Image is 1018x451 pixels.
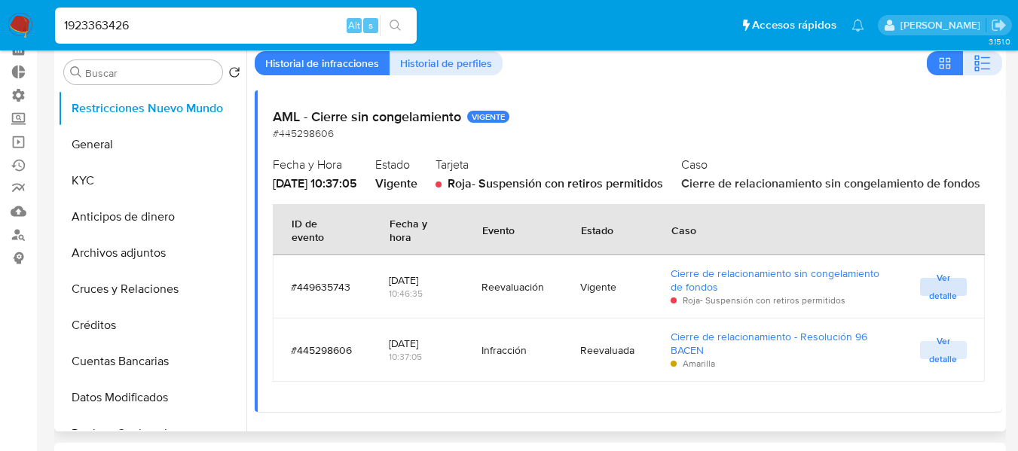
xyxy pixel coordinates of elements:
[58,199,246,235] button: Anticipos de dinero
[58,379,246,416] button: Datos Modificados
[991,17,1007,33] a: Salir
[752,17,836,33] span: Accesos rápidos
[58,235,246,271] button: Archivos adjuntos
[900,18,986,32] p: zoe.breuer@mercadolibre.com
[368,18,373,32] span: s
[58,307,246,343] button: Créditos
[58,163,246,199] button: KYC
[851,19,864,32] a: Notificaciones
[70,66,82,78] button: Buscar
[85,66,216,80] input: Buscar
[228,66,240,83] button: Volver al orden por defecto
[380,15,411,36] button: search-icon
[58,90,246,126] button: Restricciones Nuevo Mundo
[55,16,417,35] input: Buscar usuario o caso...
[989,35,1010,47] span: 3.151.0
[58,343,246,379] button: Cuentas Bancarias
[58,271,246,307] button: Cruces y Relaciones
[348,18,360,32] span: Alt
[58,126,246,163] button: General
